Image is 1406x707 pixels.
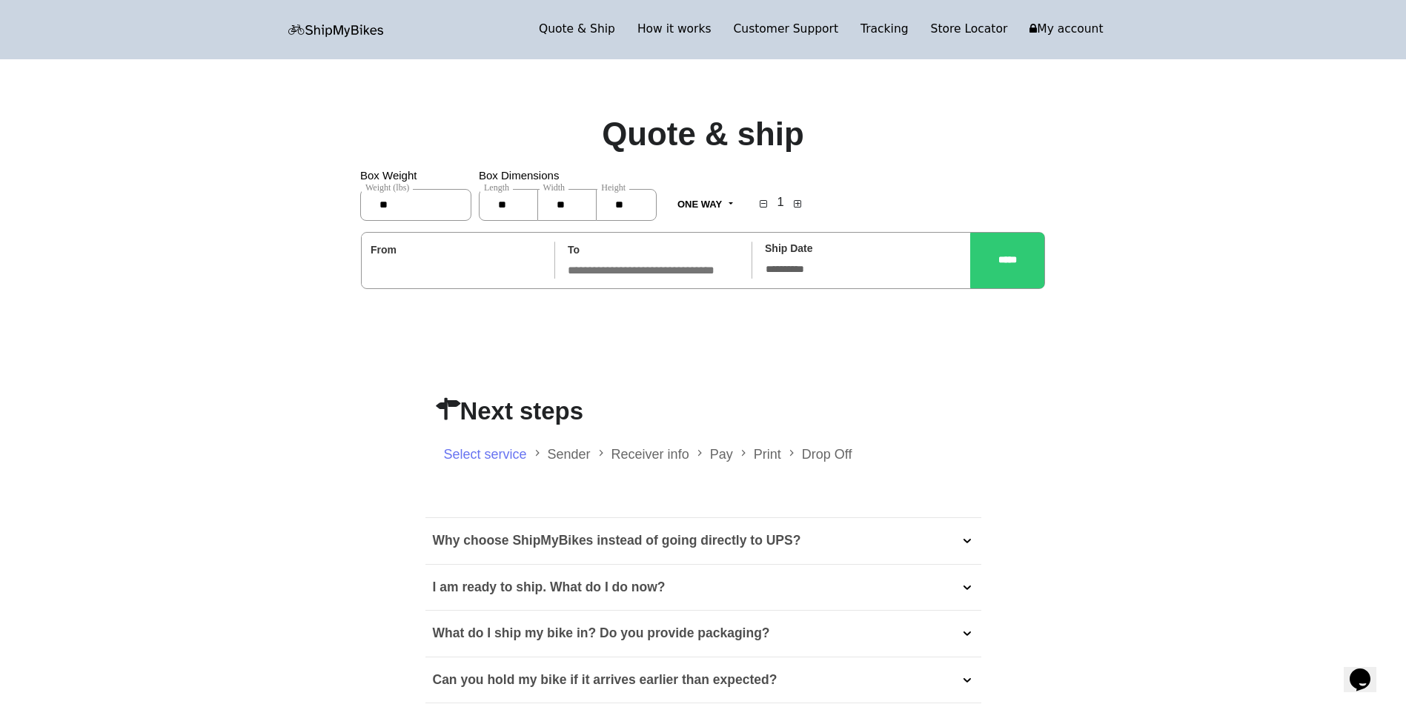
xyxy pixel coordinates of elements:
[433,668,777,692] p: Can you hold my bike if it arrives earlier than expected?
[433,576,666,600] p: I am ready to ship. What do I do now?
[538,189,597,221] input: Width
[849,19,920,40] a: Tracking
[433,529,801,553] p: Why choose ShipMyBikes instead of going directly to UPS?
[360,189,471,221] input: Weight (lbs)
[597,182,629,193] span: Height
[362,182,413,193] span: Weight (lbs)
[723,19,850,40] a: Customer Support
[548,441,611,466] li: Sender
[611,441,710,466] li: Receiver info
[437,396,970,436] h2: Next steps
[433,622,770,645] p: What do I ship my bike in? Do you provide packaging?
[602,115,804,154] h1: Quote & ship
[480,182,513,193] span: Length
[360,165,479,232] div: Box Weight
[754,441,802,466] li: Print
[479,189,538,221] input: Length
[540,182,569,193] span: Width
[596,189,657,221] input: Height
[1344,648,1391,692] iframe: chat widget
[479,165,657,232] div: Box Dimensions
[1018,19,1114,40] a: My account
[288,24,385,37] img: letsbox
[802,441,852,466] li: Drop Off
[710,441,754,466] li: Pay
[626,19,723,40] a: How it works
[371,241,397,259] label: From
[920,19,1019,40] a: Store Locator
[444,447,527,462] a: Select service
[568,241,580,259] label: To
[774,191,788,210] h4: 1
[528,19,626,40] a: Quote & Ship
[765,239,813,258] label: Ship Date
